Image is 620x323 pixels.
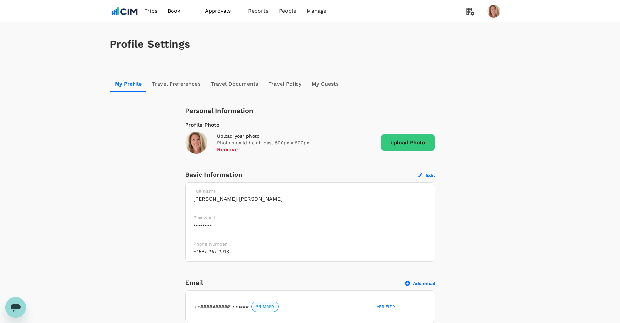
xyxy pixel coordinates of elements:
h6: •••••••• [193,221,427,230]
iframe: Button to launch messaging window [5,297,26,318]
a: Travel Policy [263,76,307,92]
button: Edit [418,172,435,178]
a: My Guests [307,76,344,92]
span: Trips [145,7,157,15]
span: Book [168,7,181,15]
a: Travel Documents [206,76,263,92]
div: Profile Photo [185,121,435,129]
h6: +158#####313 [193,247,427,256]
h1: Profile Settings [110,38,511,50]
span: People [279,7,296,15]
div: Upload your photo [217,133,376,139]
span: Reports [248,7,269,15]
span: PRIMARY [252,304,278,310]
p: Phone number [193,241,427,247]
p: Password [193,214,427,221]
span: Approvals [205,7,238,15]
p: Photo should be at least 500px × 500px [217,139,376,146]
p: jud#########@cim### [193,303,249,310]
h6: [PERSON_NAME] [PERSON_NAME] [193,194,427,204]
img: Judith Penders [487,5,500,18]
button: Remove [217,147,238,153]
div: Personal Information [185,105,435,116]
a: My Profile [110,76,147,92]
h6: Email [185,277,405,288]
span: Manage [307,7,326,15]
p: Full name [193,188,427,194]
span: Upload Photo [381,134,435,151]
span: Verified [377,304,395,309]
div: Basic Information [185,169,418,180]
img: avatar-6789326106eb3.jpeg [185,132,207,154]
a: Travel Preferences [147,76,206,92]
button: Add email [405,280,435,286]
img: CIM ENVIRONMENTAL PTY LTD [110,4,140,18]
